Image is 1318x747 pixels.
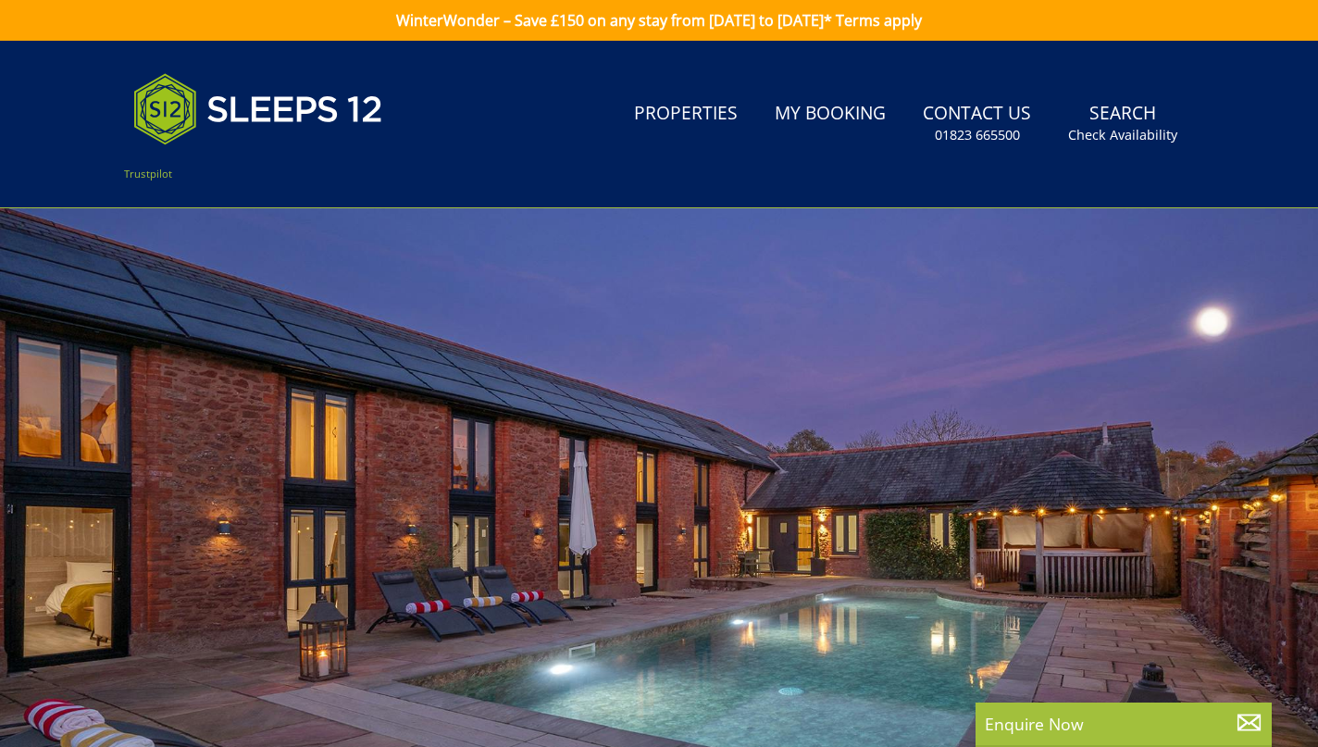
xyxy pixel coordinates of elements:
[627,93,745,135] a: Properties
[1068,126,1177,144] small: Check Availability
[1061,93,1185,154] a: SearchCheck Availability
[133,63,383,156] img: Sleeps 12
[985,712,1262,736] p: Enquire Now
[935,126,1020,144] small: 01823 665500
[767,93,893,135] a: My Booking
[915,93,1038,154] a: Contact Us01823 665500
[124,167,172,181] a: Trustpilot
